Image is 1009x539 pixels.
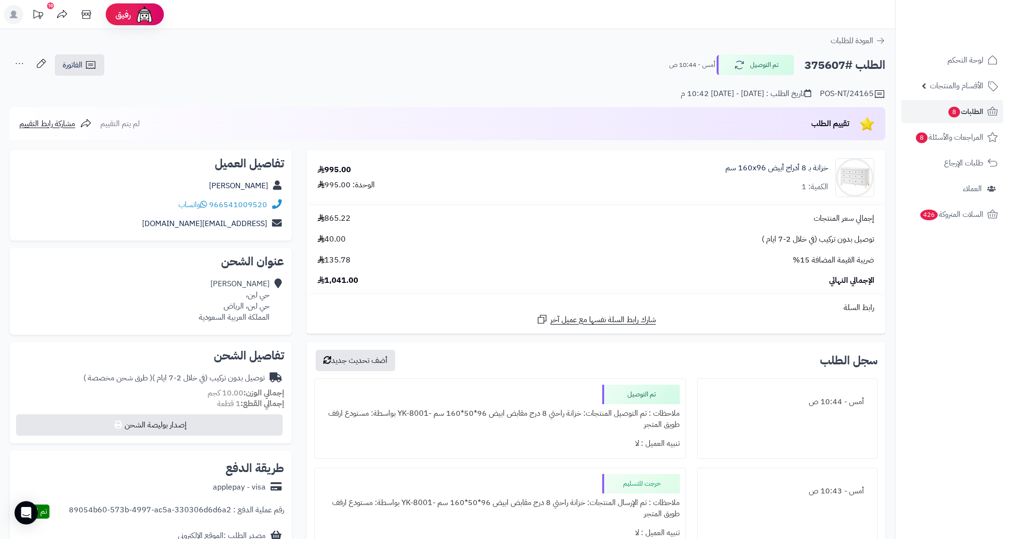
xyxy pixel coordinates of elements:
span: الطلبات [947,105,983,118]
a: العملاء [901,177,1003,200]
span: 40.00 [318,234,346,245]
a: المراجعات والأسئلة8 [901,126,1003,149]
span: طلبات الإرجاع [944,156,983,170]
div: الوحدة: 995.00 [318,180,375,191]
div: 10 [47,2,54,9]
a: 966541009520 [209,199,267,211]
span: ضريبة القيمة المضافة 15% [793,255,874,266]
div: توصيل بدون تركيب (في خلال 2-7 ايام ) [83,373,265,384]
h2: تفاصيل الشحن [17,350,284,361]
button: تم التوصيل [717,55,794,75]
div: أمس - 10:43 ص [704,482,871,501]
span: رفيق [115,9,131,20]
a: السلات المتروكة426 [901,203,1003,226]
small: 10.00 كجم [208,387,284,399]
a: شارك رابط السلة نفسها مع عميل آخر [536,313,656,326]
img: ai-face.png [135,5,154,24]
div: ملاحظات : تم التوصيل المنتجات: خزانة راحتي 8 درج مقابض ابيض 96*50*160 سم -YK-8001 بواسطة: مستودع ... [320,404,680,434]
span: ( طرق شحن مخصصة ) [83,372,152,384]
span: 8 [948,107,960,117]
img: logo-2.png [943,27,1000,48]
h3: سجل الطلب [820,355,878,366]
a: [PERSON_NAME] [209,180,268,192]
span: المراجعات والأسئلة [915,131,983,144]
span: الفاتورة [63,59,82,71]
button: إصدار بوليصة الشحن [16,414,283,436]
div: [PERSON_NAME] حي لبن، حي لبن، الرياض المملكة العربية السعودية [199,278,270,323]
div: تم التوصيل [602,385,680,404]
h2: تفاصيل العميل [17,158,284,169]
span: 865.22 [318,213,351,224]
span: لوحة التحكم [947,53,983,67]
h2: عنوان الشحن [17,256,284,267]
h2: الطلب #375607 [804,55,885,75]
button: أضف تحديث جديد [316,350,395,371]
div: 995.00 [318,164,351,176]
span: إجمالي سعر المنتجات [814,213,874,224]
strong: إجمالي القطع: [240,398,284,409]
a: تحديثات المنصة [26,5,50,27]
span: 426 [920,210,938,220]
a: الطلبات8 [901,100,1003,123]
span: تقييم الطلب [811,118,849,130]
div: ملاحظات : تم الإرسال المنتجات: خزانة راحتي 8 درج مقابض ابيض 96*50*160 سم -YK-8001 بواسطة: مستودع ... [320,493,680,523]
span: السلات المتروكة [919,208,983,221]
span: 8 [916,132,928,143]
h2: طريقة الدفع [225,462,284,474]
a: واتساب [178,199,207,211]
span: العملاء [963,182,982,196]
span: الإجمالي النهائي [829,275,874,286]
span: شارك رابط السلة نفسها مع عميل آخر [550,314,656,326]
span: مشاركة رابط التقييم [19,118,75,130]
div: POS-NT/24165 [820,88,885,100]
a: طلبات الإرجاع [901,151,1003,175]
a: لوحة التحكم [901,49,1003,72]
div: الكمية: 1 [801,181,828,193]
span: 1,041.00 [318,275,358,286]
a: العودة للطلبات [831,35,885,47]
a: [EMAIL_ADDRESS][DOMAIN_NAME] [142,218,267,229]
div: خرجت للتسليم [602,474,680,493]
span: لم يتم التقييم [100,118,140,130]
span: توصيل بدون تركيب (في خلال 2-7 ايام ) [762,234,874,245]
strong: إجمالي الوزن: [243,387,284,399]
div: Open Intercom Messenger [15,501,38,524]
a: الفاتورة [55,54,104,76]
div: applepay - visa [213,482,266,493]
small: أمس - 10:44 ص [669,60,715,70]
div: رابط السلة [310,302,881,313]
a: خزانة بـ 8 أدراج أبيض ‎160x96 سم‏ [725,163,828,174]
div: تنبيه العميل : لا [320,434,680,453]
span: الأقسام والمنتجات [930,79,983,93]
div: أمس - 10:44 ص [704,392,871,411]
img: 1731233659-1-90x90.jpg [836,158,874,197]
a: مشاركة رابط التقييم [19,118,92,130]
div: تاريخ الطلب : [DATE] - [DATE] 10:42 م [681,88,811,99]
small: 1 قطعة [217,398,284,409]
span: العودة للطلبات [831,35,873,47]
div: رقم عملية الدفع : 89054b60-573b-4997-ac5a-330306d6d6a2 [69,505,284,519]
span: 135.78 [318,255,351,266]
